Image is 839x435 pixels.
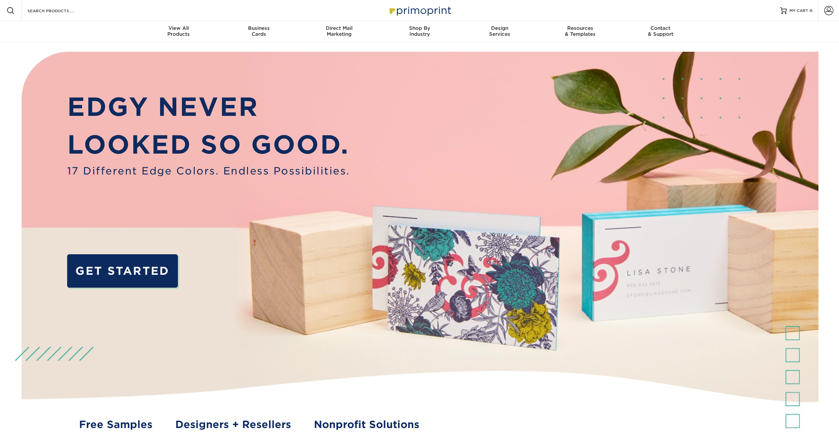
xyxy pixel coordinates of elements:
[139,25,219,37] div: Products
[789,8,808,14] span: MY CART
[67,88,350,126] p: EDGY NEVER
[67,126,350,164] p: LOOKED SO GOOD.
[314,417,419,432] a: Nonprofit Solutions
[67,254,178,287] a: GET STARTED
[139,21,219,42] a: View AllProducts
[620,21,701,42] a: Contact& Support
[540,25,620,37] div: & Templates
[540,21,620,42] a: Resources& Templates
[139,25,219,31] span: View All
[379,21,460,42] a: Shop ByIndustry
[299,21,379,42] a: Direct MailMarketing
[219,25,299,31] span: Business
[27,7,91,15] input: SEARCH PRODUCTS.....
[379,25,460,37] div: Industry
[387,3,453,18] img: Primoprint
[460,25,540,37] div: Services
[620,25,701,37] div: & Support
[219,25,299,37] div: Cards
[67,164,350,179] span: 17 Different Edge Colors. Endless Possibilities.
[460,21,540,42] a: DesignServices
[620,25,701,31] span: Contact
[175,417,291,432] a: Designers + Resellers
[540,25,620,31] span: Resources
[79,417,152,432] a: Free Samples
[299,25,379,31] span: Direct Mail
[219,21,299,42] a: BusinessCards
[299,25,379,37] div: Marketing
[379,25,460,31] span: Shop By
[810,8,813,13] span: 0
[460,25,540,31] span: Design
